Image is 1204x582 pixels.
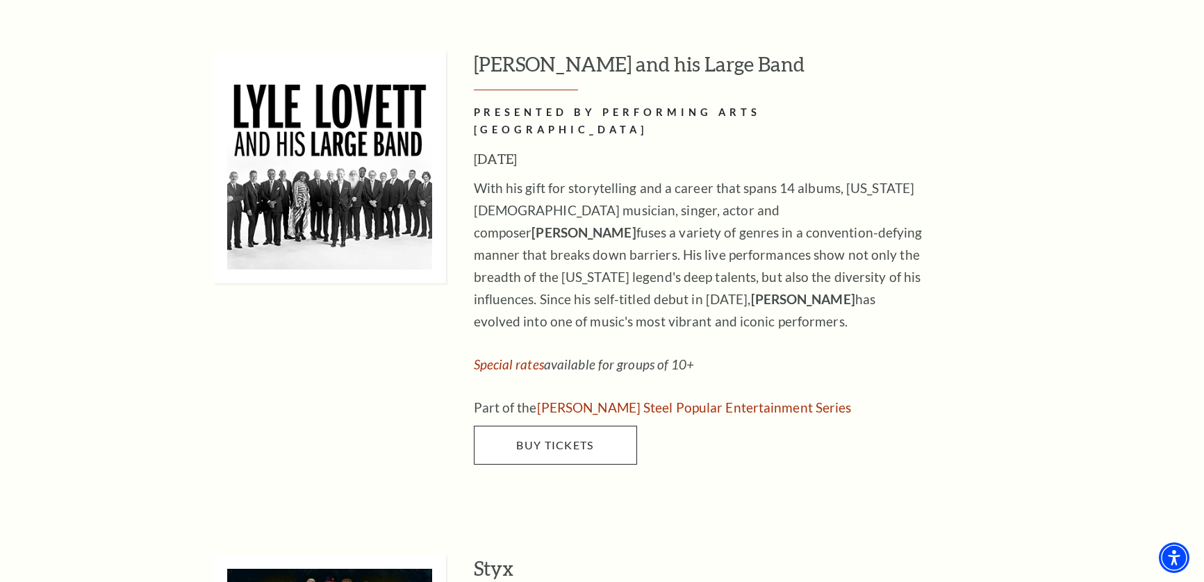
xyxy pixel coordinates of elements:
[516,438,593,451] span: Buy Tickets
[474,426,637,465] a: Buy Tickets
[537,399,852,415] a: Irwin Steel Popular Entertainment Series - open in a new tab
[474,180,923,329] span: With his gift for storytelling and a career that spans 14 albums, [US_STATE][DEMOGRAPHIC_DATA] mu...
[751,291,855,307] strong: [PERSON_NAME]
[474,104,925,139] h2: PRESENTED BY PERFORMING ARTS [GEOGRAPHIC_DATA]
[474,356,544,372] a: Special rates
[213,51,446,283] img: Lyle Lovett and his Large Band
[474,356,695,372] em: available for groups of 10+
[474,148,925,170] h3: [DATE]
[531,224,636,240] strong: [PERSON_NAME]
[474,397,925,419] p: Part of the
[1159,542,1189,573] div: Accessibility Menu
[474,51,1033,90] h3: [PERSON_NAME] and his Large Band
